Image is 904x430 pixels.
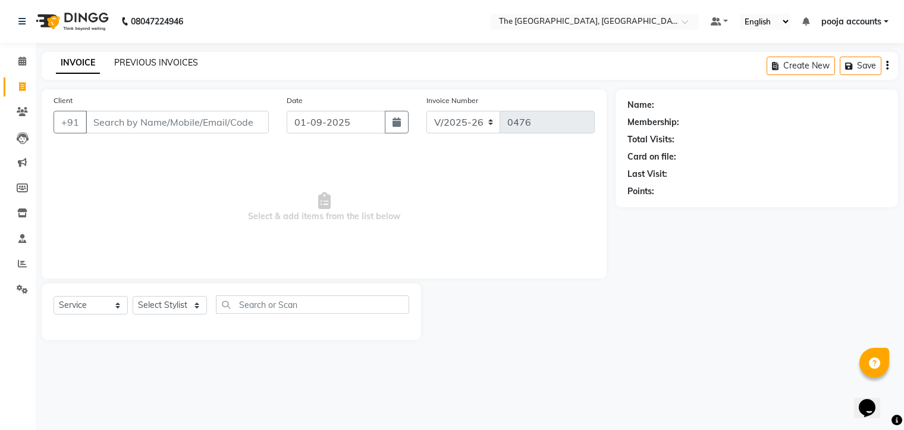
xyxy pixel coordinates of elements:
a: PREVIOUS INVOICES [114,57,198,68]
button: Save [840,57,881,75]
div: Name: [627,99,654,111]
label: Date [287,95,303,106]
img: logo [30,5,112,38]
input: Search or Scan [216,295,409,314]
div: Membership: [627,116,679,129]
span: pooja accounts [821,15,881,28]
div: Points: [627,185,654,198]
span: Select & add items from the list below [54,148,595,267]
div: Last Visit: [627,168,667,180]
label: Client [54,95,73,106]
label: Invoice Number [426,95,478,106]
button: Create New [767,57,835,75]
div: Card on file: [627,151,676,163]
input: Search by Name/Mobile/Email/Code [86,111,269,133]
div: Total Visits: [627,133,674,146]
b: 08047224946 [131,5,183,38]
iframe: chat widget [854,382,892,418]
a: INVOICE [56,52,100,74]
button: +91 [54,111,87,133]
